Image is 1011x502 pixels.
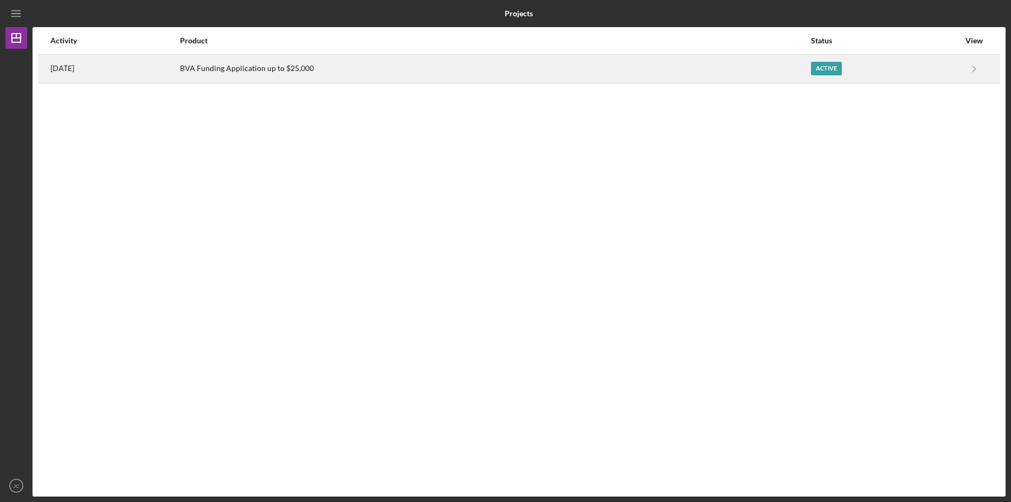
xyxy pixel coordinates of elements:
div: View [961,36,988,45]
div: Product [180,36,810,45]
div: BVA Funding Application up to $25,000 [180,55,810,82]
b: Projects [505,9,533,18]
text: JC [13,483,20,489]
div: Active [811,62,842,75]
div: Status [811,36,960,45]
div: Activity [50,36,179,45]
time: 2025-09-19 18:49 [50,64,74,73]
button: JC [5,475,27,497]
